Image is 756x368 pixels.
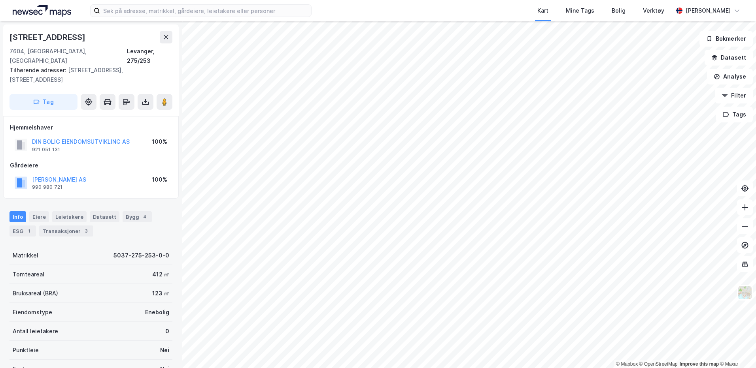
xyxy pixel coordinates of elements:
div: Gårdeiere [10,161,172,170]
div: ESG [9,225,36,237]
div: Datasett [90,211,119,222]
div: 100% [152,137,167,146]
span: Tilhørende adresser: [9,67,68,73]
div: Bolig [612,6,626,15]
div: 100% [152,175,167,184]
div: Verktøy [643,6,664,15]
div: Matrikkel [13,251,38,260]
img: logo.a4113a55bc3d86da70a041830d287a7e.svg [13,5,71,17]
div: Mine Tags [566,6,594,15]
button: Bokmerker [699,31,753,47]
button: Tag [9,94,77,110]
div: Eiere [29,211,49,222]
div: Bygg [123,211,152,222]
a: OpenStreetMap [639,361,678,367]
div: Kontrollprogram for chat [716,330,756,368]
div: Bruksareal (BRA) [13,289,58,298]
a: Mapbox [616,361,638,367]
div: Nei [160,345,169,355]
button: Tags [716,107,753,122]
div: 5037-275-253-0-0 [113,251,169,260]
div: Transaksjoner [39,225,93,237]
div: [STREET_ADDRESS], [STREET_ADDRESS] [9,66,166,84]
img: Z [737,285,752,300]
div: 990 980 721 [32,184,62,190]
div: Leietakere [52,211,87,222]
div: Tomteareal [13,270,44,279]
div: 921 051 131 [32,146,60,153]
div: 1 [25,227,33,235]
input: Søk på adresse, matrikkel, gårdeiere, leietakere eller personer [100,5,311,17]
div: 3 [82,227,90,235]
div: 0 [165,327,169,336]
div: 7604, [GEOGRAPHIC_DATA], [GEOGRAPHIC_DATA] [9,47,127,66]
button: Datasett [705,50,753,66]
div: Punktleie [13,345,39,355]
button: Analyse [707,69,753,84]
div: [PERSON_NAME] [686,6,731,15]
div: Levanger, 275/253 [127,47,172,66]
div: Enebolig [145,308,169,317]
iframe: Chat Widget [716,330,756,368]
div: 4 [141,213,149,221]
div: Info [9,211,26,222]
div: Antall leietakere [13,327,58,336]
div: 123 ㎡ [152,289,169,298]
div: [STREET_ADDRESS] [9,31,87,43]
div: Eiendomstype [13,308,52,317]
div: Hjemmelshaver [10,123,172,132]
button: Filter [715,88,753,103]
div: Kart [537,6,548,15]
a: Improve this map [680,361,719,367]
div: 412 ㎡ [152,270,169,279]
